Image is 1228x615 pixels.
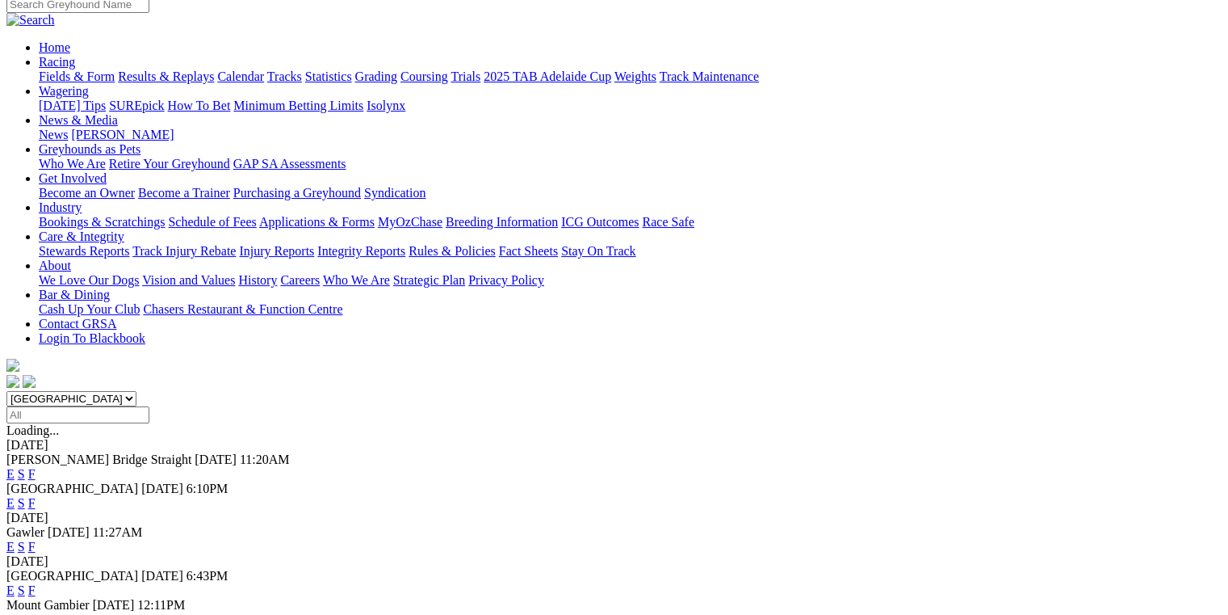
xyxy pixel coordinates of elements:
[142,273,235,287] a: Vision and Values
[71,128,174,141] a: [PERSON_NAME]
[6,438,1222,453] div: [DATE]
[6,511,1222,525] div: [DATE]
[39,70,115,83] a: Fields & Form
[39,273,1222,288] div: About
[660,70,759,83] a: Track Maintenance
[39,331,145,345] a: Login To Blackbook
[109,157,230,171] a: Retire Your Greyhound
[118,70,214,83] a: Results & Replays
[39,186,135,200] a: Become an Owner
[39,200,82,214] a: Industry
[6,569,138,583] span: [GEOGRAPHIC_DATA]
[39,70,1222,84] div: Racing
[39,244,1222,259] div: Care & Integrity
[233,186,361,200] a: Purchasing a Greyhound
[39,230,124,243] a: Care & Integrity
[484,70,611,83] a: 2025 TAB Adelaide Cup
[6,598,90,612] span: Mount Gambier
[39,99,106,112] a: [DATE] Tips
[39,302,1222,317] div: Bar & Dining
[195,453,237,466] span: [DATE]
[323,273,390,287] a: Who We Are
[18,583,25,597] a: S
[6,423,59,437] span: Loading...
[39,186,1222,200] div: Get Involved
[6,496,15,510] a: E
[28,583,36,597] a: F
[39,288,110,301] a: Bar & Dining
[378,215,442,229] a: MyOzChase
[317,244,405,258] a: Integrity Reports
[6,482,138,495] span: [GEOGRAPHIC_DATA]
[233,157,346,171] a: GAP SA Assessments
[364,186,425,200] a: Syndication
[6,525,44,539] span: Gawler
[141,569,183,583] span: [DATE]
[39,55,75,69] a: Racing
[238,273,277,287] a: History
[93,525,143,539] span: 11:27AM
[39,302,140,316] a: Cash Up Your Club
[39,317,116,331] a: Contact GRSA
[39,157,106,171] a: Who We Are
[187,569,228,583] span: 6:43PM
[6,359,19,372] img: logo-grsa-white.png
[6,13,55,27] img: Search
[217,70,264,83] a: Calendar
[233,99,363,112] a: Minimum Betting Limits
[642,215,694,229] a: Race Safe
[367,99,405,112] a: Isolynx
[305,70,352,83] a: Statistics
[259,215,375,229] a: Applications & Forms
[6,554,1222,569] div: [DATE]
[23,375,36,388] img: twitter.svg
[499,244,558,258] a: Fact Sheets
[6,583,15,597] a: E
[393,273,465,287] a: Strategic Plan
[614,70,656,83] a: Weights
[400,70,448,83] a: Coursing
[168,99,231,112] a: How To Bet
[28,540,36,554] a: F
[39,157,1222,171] div: Greyhounds as Pets
[109,99,164,112] a: SUREpick
[28,467,36,481] a: F
[409,244,496,258] a: Rules & Policies
[267,70,302,83] a: Tracks
[48,525,90,539] span: [DATE]
[561,244,635,258] a: Stay On Track
[446,215,558,229] a: Breeding Information
[187,482,228,495] span: 6:10PM
[280,273,320,287] a: Careers
[39,128,68,141] a: News
[18,496,25,510] a: S
[39,128,1222,142] div: News & Media
[6,467,15,481] a: E
[561,215,639,229] a: ICG Outcomes
[39,215,165,229] a: Bookings & Scratchings
[132,244,236,258] a: Track Injury Rebate
[93,598,135,612] span: [DATE]
[239,244,314,258] a: Injury Reports
[6,540,15,554] a: E
[355,70,397,83] a: Grading
[141,482,183,495] span: [DATE]
[28,496,36,510] a: F
[138,186,230,200] a: Become a Trainer
[451,70,480,83] a: Trials
[168,215,256,229] a: Schedule of Fees
[18,467,25,481] a: S
[39,99,1222,113] div: Wagering
[18,540,25,554] a: S
[468,273,544,287] a: Privacy Policy
[39,142,140,156] a: Greyhounds as Pets
[39,273,139,287] a: We Love Our Dogs
[6,453,191,466] span: [PERSON_NAME] Bridge Straight
[39,244,129,258] a: Stewards Reports
[6,375,19,388] img: facebook.svg
[39,259,71,272] a: About
[39,84,89,98] a: Wagering
[240,453,290,466] span: 11:20AM
[143,302,342,316] a: Chasers Restaurant & Function Centre
[39,40,70,54] a: Home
